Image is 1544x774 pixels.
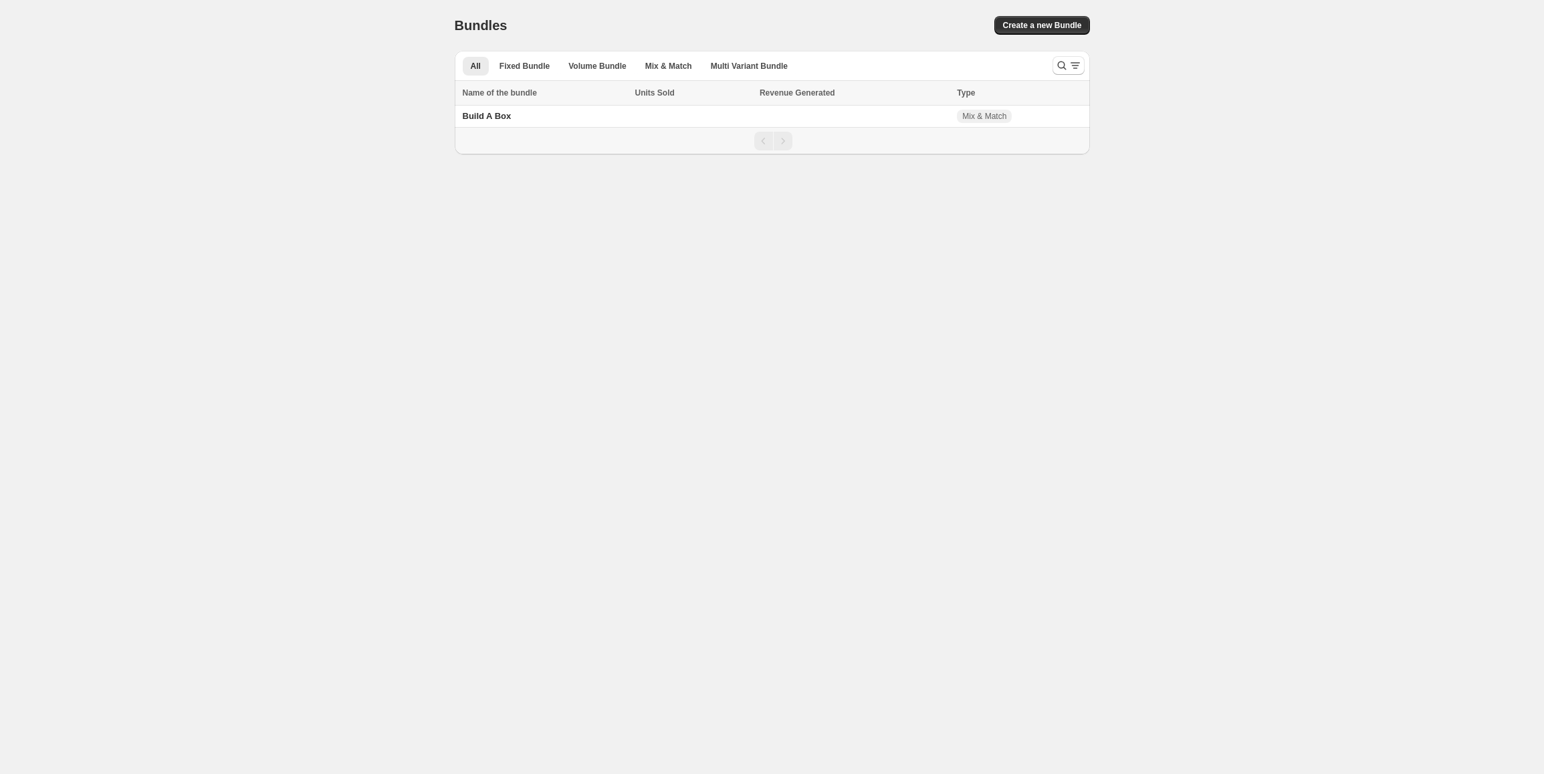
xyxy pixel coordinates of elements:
button: Units Sold [635,86,688,100]
span: Fixed Bundle [500,61,550,72]
span: Multi Variant Bundle [711,61,788,72]
div: Name of the bundle [463,86,627,100]
span: Mix & Match [962,111,1006,122]
span: Mix & Match [645,61,692,72]
button: Search and filter results [1053,56,1085,75]
span: Revenue Generated [760,86,835,100]
span: All [471,61,481,72]
span: Volume Bundle [568,61,626,72]
button: Revenue Generated [760,86,849,100]
span: Build A Box [463,111,512,121]
nav: Pagination [455,127,1090,154]
button: Create a new Bundle [994,16,1089,35]
h1: Bundles [455,17,508,33]
span: Create a new Bundle [1002,20,1081,31]
div: Type [957,86,1081,100]
span: Units Sold [635,86,675,100]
